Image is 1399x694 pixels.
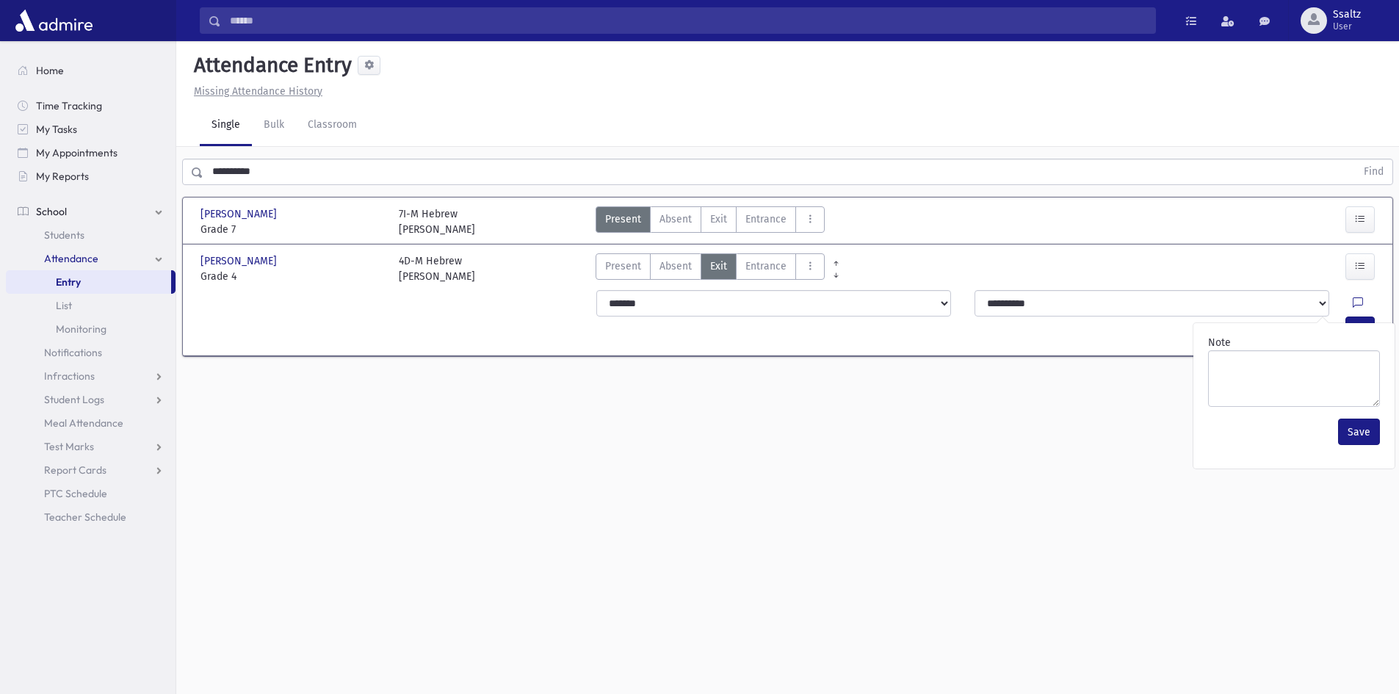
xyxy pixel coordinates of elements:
[44,252,98,265] span: Attendance
[596,253,825,284] div: AttTypes
[200,253,280,269] span: [PERSON_NAME]
[6,458,176,482] a: Report Cards
[44,416,123,430] span: Meal Attendance
[6,200,176,223] a: School
[1338,419,1380,445] button: Save
[6,59,176,82] a: Home
[710,259,727,274] span: Exit
[200,206,280,222] span: [PERSON_NAME]
[6,270,171,294] a: Entry
[745,212,787,227] span: Entrance
[36,170,89,183] span: My Reports
[36,99,102,112] span: Time Tracking
[596,206,825,237] div: AttTypes
[44,228,84,242] span: Students
[710,212,727,227] span: Exit
[399,253,475,284] div: 4D-M Hebrew [PERSON_NAME]
[399,206,475,237] div: 7I-M Hebrew [PERSON_NAME]
[605,212,641,227] span: Present
[44,393,104,406] span: Student Logs
[12,6,96,35] img: AdmirePro
[6,294,176,317] a: List
[6,411,176,435] a: Meal Attendance
[44,463,106,477] span: Report Cards
[221,7,1155,34] input: Search
[1333,9,1361,21] span: Ssaltz
[6,482,176,505] a: PTC Schedule
[200,105,252,146] a: Single
[659,259,692,274] span: Absent
[6,364,176,388] a: Infractions
[296,105,369,146] a: Classroom
[6,388,176,411] a: Student Logs
[188,53,352,78] h5: Attendance Entry
[1208,335,1231,350] label: Note
[6,165,176,188] a: My Reports
[56,322,106,336] span: Monitoring
[36,64,64,77] span: Home
[44,440,94,453] span: Test Marks
[252,105,296,146] a: Bulk
[56,299,72,312] span: List
[6,317,176,341] a: Monitoring
[605,259,641,274] span: Present
[56,275,81,289] span: Entry
[1355,159,1392,184] button: Find
[36,123,77,136] span: My Tasks
[659,212,692,227] span: Absent
[6,141,176,165] a: My Appointments
[6,505,176,529] a: Teacher Schedule
[1333,21,1361,32] span: User
[6,118,176,141] a: My Tasks
[36,146,118,159] span: My Appointments
[6,435,176,458] a: Test Marks
[44,369,95,383] span: Infractions
[44,510,126,524] span: Teacher Schedule
[200,222,384,237] span: Grade 7
[36,205,67,218] span: School
[194,85,322,98] u: Missing Attendance History
[6,247,176,270] a: Attendance
[6,341,176,364] a: Notifications
[745,259,787,274] span: Entrance
[200,269,384,284] span: Grade 4
[6,94,176,118] a: Time Tracking
[6,223,176,247] a: Students
[188,85,322,98] a: Missing Attendance History
[44,346,102,359] span: Notifications
[44,487,107,500] span: PTC Schedule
